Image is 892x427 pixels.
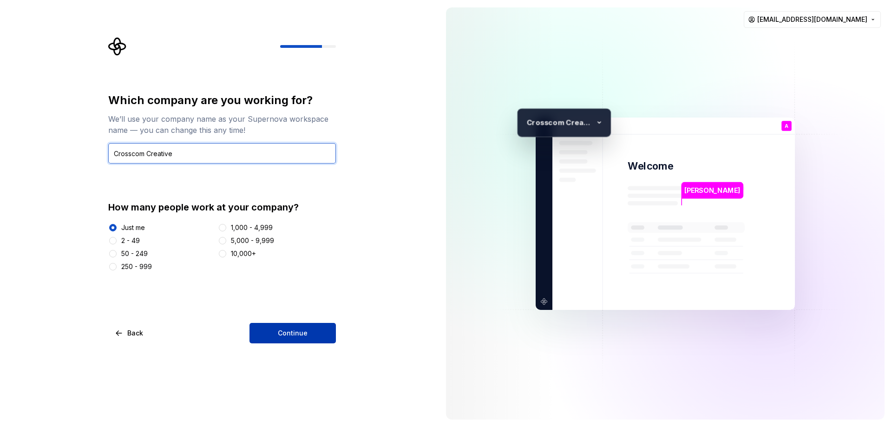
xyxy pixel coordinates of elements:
[121,236,140,245] div: 2 - 49
[744,11,881,28] button: [EMAIL_ADDRESS][DOMAIN_NAME]
[231,236,274,245] div: 5,000 - 9,999
[108,37,127,56] svg: Supernova Logo
[121,249,148,258] div: 50 - 249
[127,328,143,338] span: Back
[108,93,336,108] div: Which company are you working for?
[628,159,673,173] p: Welcome
[249,323,336,343] button: Continue
[108,143,336,164] input: Company name
[108,323,151,343] button: Back
[121,262,152,271] div: 250 - 999
[231,223,273,232] div: 1,000 - 4,999
[108,113,336,136] div: We’ll use your company name as your Supernova workspace name — you can change this any time!
[108,201,336,214] div: How many people work at your company?
[785,123,788,128] p: A
[121,223,145,232] div: Just me
[278,328,308,338] span: Continue
[532,117,592,128] p: rosscom Creative
[522,117,531,128] p: C
[684,185,740,195] p: [PERSON_NAME]
[757,15,867,24] span: [EMAIL_ADDRESS][DOMAIN_NAME]
[231,249,256,258] div: 10,000+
